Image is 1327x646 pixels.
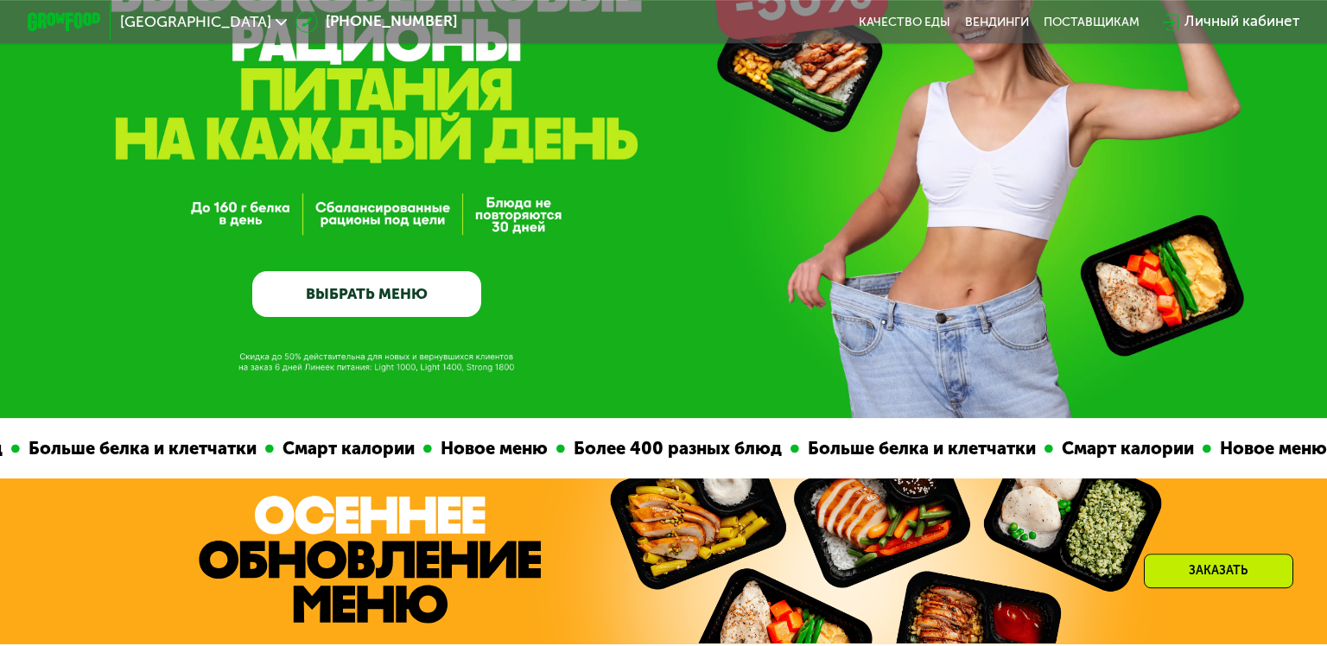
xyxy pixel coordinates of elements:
[965,15,1029,29] a: Вендинги
[1184,10,1299,33] div: Личный кабинет
[271,435,421,462] div: Смарт калории
[1144,554,1293,588] div: Заказать
[562,435,788,462] div: Более 400 разных блюд
[295,10,456,33] a: [PHONE_NUMBER]
[797,435,1042,462] div: Больше белка и клетчатки
[859,15,950,29] a: Качество еды
[252,271,482,317] a: ВЫБРАТЬ МЕНЮ
[429,435,554,462] div: Новое меню
[17,435,263,462] div: Больше белка и клетчатки
[1044,15,1140,29] div: поставщикам
[120,15,271,29] span: [GEOGRAPHIC_DATA]
[1051,435,1200,462] div: Смарт калории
